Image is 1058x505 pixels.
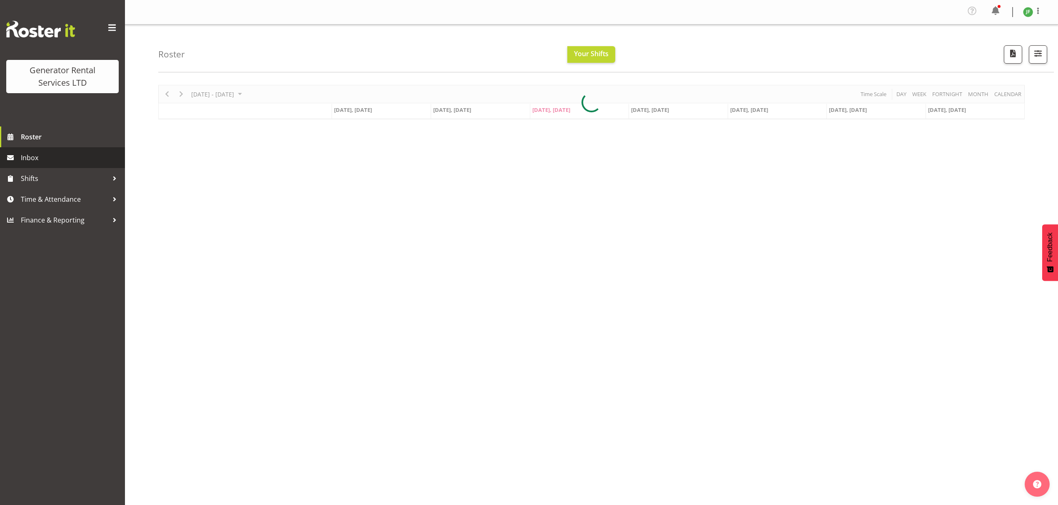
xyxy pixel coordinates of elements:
[158,50,185,59] h4: Roster
[1046,233,1054,262] span: Feedback
[21,172,108,185] span: Shifts
[21,214,108,226] span: Finance & Reporting
[15,64,110,89] div: Generator Rental Services LTD
[567,46,615,63] button: Your Shifts
[1042,224,1058,281] button: Feedback - Show survey
[1033,480,1041,488] img: help-xxl-2.png
[21,151,121,164] span: Inbox
[21,193,108,205] span: Time & Attendance
[1029,45,1047,64] button: Filter Shifts
[1004,45,1022,64] button: Download a PDF of the roster according to the set date range.
[6,21,75,37] img: Rosterit website logo
[21,131,121,143] span: Roster
[574,49,609,58] span: Your Shifts
[1023,7,1033,17] img: jack-ford10538.jpg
